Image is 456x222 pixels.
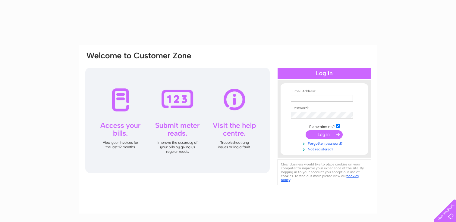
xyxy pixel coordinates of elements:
td: Remember me? [289,123,359,129]
a: cookies policy [281,174,359,182]
th: Password: [289,106,359,110]
input: Submit [306,130,343,139]
div: Clear Business would like to place cookies on your computer to improve your experience of the sit... [278,159,371,185]
a: Forgotten password? [291,140,359,146]
th: Email Address: [289,89,359,94]
a: Not registered? [291,146,359,152]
